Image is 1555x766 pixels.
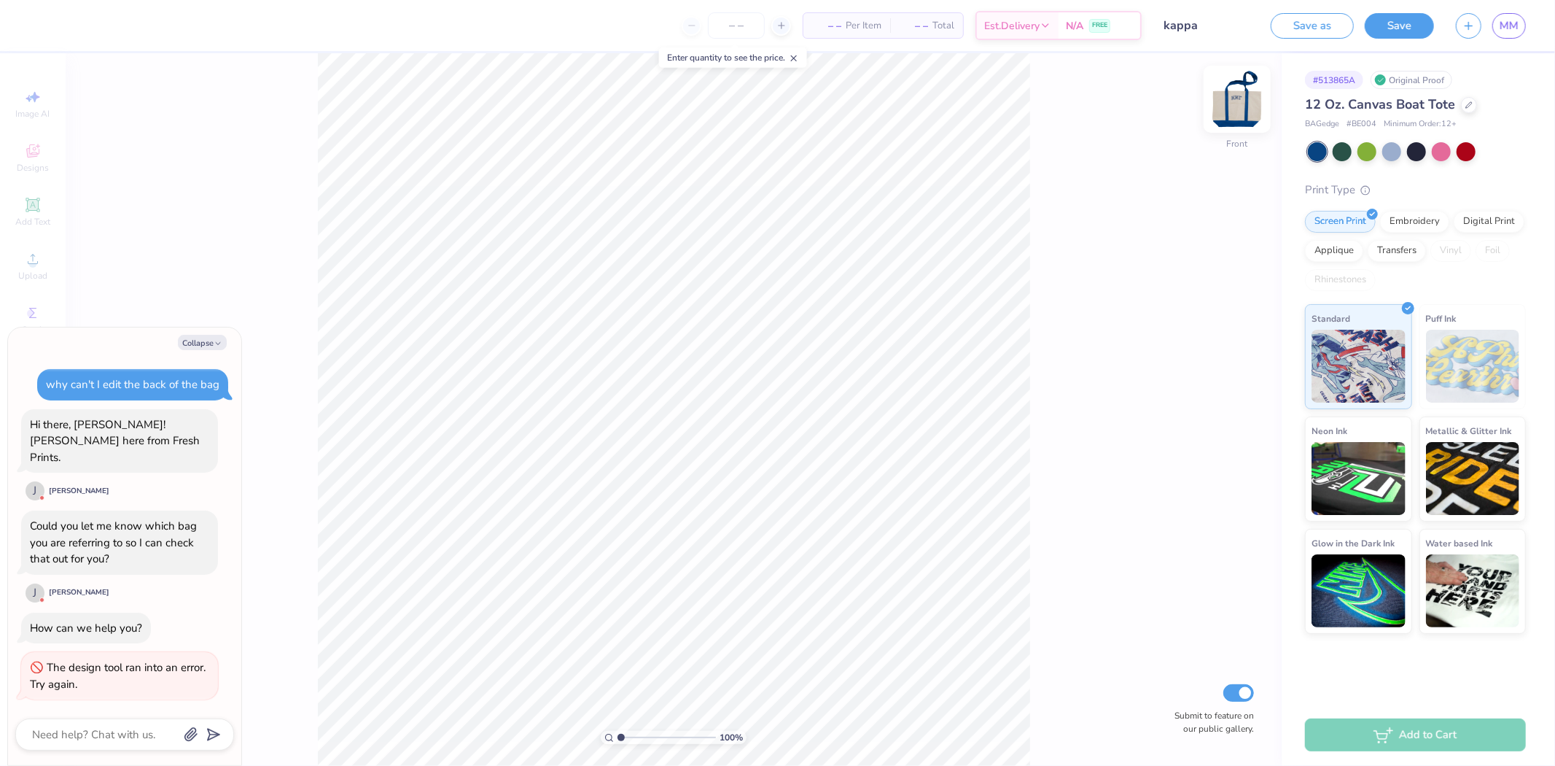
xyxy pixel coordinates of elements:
[932,18,954,34] span: Total
[1500,18,1519,34] span: MM
[846,18,881,34] span: Per Item
[1454,211,1524,233] div: Digital Print
[1312,554,1406,627] img: Glow in the Dark Ink
[1371,71,1452,89] div: Original Proof
[1426,423,1512,438] span: Metallic & Glitter Ink
[1066,18,1083,34] span: N/A
[1305,182,1526,198] div: Print Type
[26,481,44,500] div: J
[1312,442,1406,515] img: Neon Ink
[1426,311,1457,326] span: Puff Ink
[1426,330,1520,403] img: Puff Ink
[1476,240,1510,262] div: Foil
[1305,211,1376,233] div: Screen Print
[178,335,227,350] button: Collapse
[1312,423,1347,438] span: Neon Ink
[1426,554,1520,627] img: Water based Ink
[1347,118,1376,131] span: # BE004
[1368,240,1426,262] div: Transfers
[49,587,109,598] div: [PERSON_NAME]
[1426,535,1493,551] span: Water based Ink
[1092,20,1107,31] span: FREE
[30,621,142,635] div: How can we help you?
[1305,71,1363,89] div: # 513865A
[720,731,743,744] span: 100 %
[1312,330,1406,403] img: Standard
[1305,240,1363,262] div: Applique
[1492,13,1526,39] a: MM
[1305,269,1376,291] div: Rhinestones
[46,377,219,392] div: why can't I edit the back of the bag
[659,47,807,68] div: Enter quantity to see the price.
[1166,709,1254,735] label: Submit to feature on our public gallery.
[1384,118,1457,131] span: Minimum Order: 12 +
[1312,535,1395,551] span: Glow in the Dark Ink
[1312,311,1350,326] span: Standard
[1305,96,1455,113] span: 12 Oz. Canvas Boat Tote
[1153,11,1260,40] input: Untitled Design
[30,660,206,692] div: The design tool ran into an error. Try again.
[26,584,44,603] div: J
[1426,442,1520,515] img: Metallic & Glitter Ink
[30,519,197,566] div: Could you let me know which bag you are referring to so I can check that out for you?
[30,417,200,465] div: Hi there, [PERSON_NAME]! [PERSON_NAME] here from Fresh Prints.
[1227,138,1248,151] div: Front
[1380,211,1449,233] div: Embroidery
[1430,240,1471,262] div: Vinyl
[1305,118,1339,131] span: BAGedge
[899,18,928,34] span: – –
[708,12,765,39] input: – –
[984,18,1040,34] span: Est. Delivery
[1208,70,1266,128] img: Front
[812,18,841,34] span: – –
[49,486,109,497] div: [PERSON_NAME]
[1271,13,1354,39] button: Save as
[1365,13,1434,39] button: Save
